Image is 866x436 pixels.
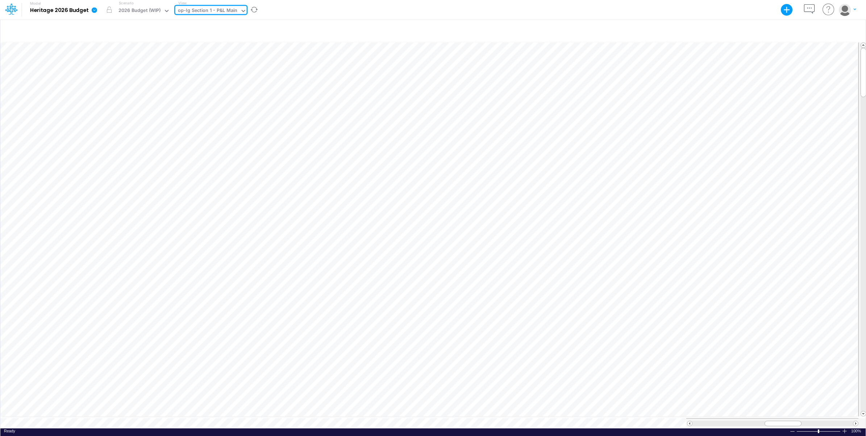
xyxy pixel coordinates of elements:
b: Heritage 2026 Budget [30,7,88,14]
div: In Ready mode [4,428,15,434]
div: 2026 Budget (WIP) [118,7,161,15]
div: Zoom [818,429,819,433]
span: 100% [851,428,862,434]
div: Zoom [796,428,842,434]
label: Model [30,1,41,6]
div: Zoom In [842,428,848,434]
label: View [178,0,187,6]
div: Zoom level [851,428,862,434]
label: Scenario [119,0,134,6]
div: Zoom Out [790,429,795,434]
div: op-lg Section 1 - P&L Main [178,7,238,15]
span: Ready [4,429,15,433]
